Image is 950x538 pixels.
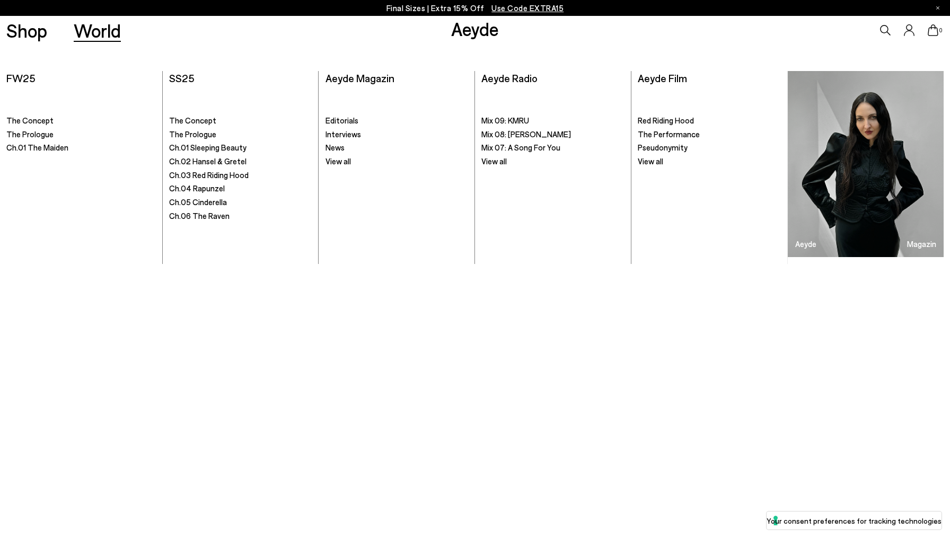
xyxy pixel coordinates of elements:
span: The Performance [638,129,700,139]
a: Interviews [326,129,468,140]
a: The Prologue [169,129,312,140]
a: Mix 07: A Song For You [481,143,624,153]
span: Ch.02 Hansel & Gretel [169,156,247,166]
a: Ch.06 The Raven [169,211,312,222]
h3: Magazin [907,240,936,248]
span: Mix 08: [PERSON_NAME] [481,129,571,139]
a: Aeyde Magazin [788,71,944,257]
span: Ch.03 Red Riding Hood [169,170,249,180]
a: The Concept [169,116,312,126]
span: View all [481,156,507,166]
a: The Concept [6,116,155,126]
span: Editorials [326,116,358,125]
a: Red Riding Hood [638,116,781,126]
a: Mix 09: KMRU [481,116,624,126]
a: Ch.01 Sleeping Beauty [169,143,312,153]
span: The Prologue [6,129,54,139]
span: Interviews [326,129,361,139]
a: News [326,143,468,153]
a: Aeyde Magazin [326,72,394,84]
a: View all [638,156,781,167]
span: News [326,143,345,152]
a: View all [481,156,624,167]
span: The Concept [6,116,54,125]
a: Ch.01 The Maiden [6,143,155,153]
span: 0 [938,28,944,33]
span: Ch.04 Rapunzel [169,183,225,193]
a: Pseudonymity [638,143,781,153]
a: FW25 [6,72,36,84]
span: The Prologue [169,129,216,139]
img: X-exploration-v2_1_900x.png [788,71,944,257]
span: Mix 09: KMRU [481,116,529,125]
a: Ch.03 Red Riding Hood [169,170,312,181]
h3: Aeyde [795,240,816,248]
a: Aeyde Film [638,72,687,84]
a: 0 [928,24,938,36]
span: Pseudonymity [638,143,688,152]
a: World [74,21,121,40]
a: Ch.04 Rapunzel [169,183,312,194]
span: Ch.06 The Raven [169,211,230,221]
span: Navigate to /collections/ss25-final-sizes [491,3,564,13]
a: View all [326,156,468,167]
a: The Performance [638,129,781,140]
span: Ch.05 Cinderella [169,197,227,207]
button: Your consent preferences for tracking technologies [767,511,942,530]
p: Final Sizes | Extra 15% Off [386,2,564,15]
a: Aeyde [451,17,499,40]
span: View all [638,156,663,166]
a: Shop [6,21,47,40]
span: View all [326,156,351,166]
a: Ch.02 Hansel & Gretel [169,156,312,167]
a: The Prologue [6,129,155,140]
a: SS25 [169,72,195,84]
a: Aeyde Radio [481,72,538,84]
span: Ch.01 The Maiden [6,143,68,152]
a: Editorials [326,116,468,126]
a: Ch.05 Cinderella [169,197,312,208]
span: The Concept [169,116,216,125]
span: Mix 07: A Song For You [481,143,560,152]
span: Red Riding Hood [638,116,694,125]
a: Mix 08: [PERSON_NAME] [481,129,624,140]
span: Ch.01 Sleeping Beauty [169,143,247,152]
label: Your consent preferences for tracking technologies [767,515,942,526]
